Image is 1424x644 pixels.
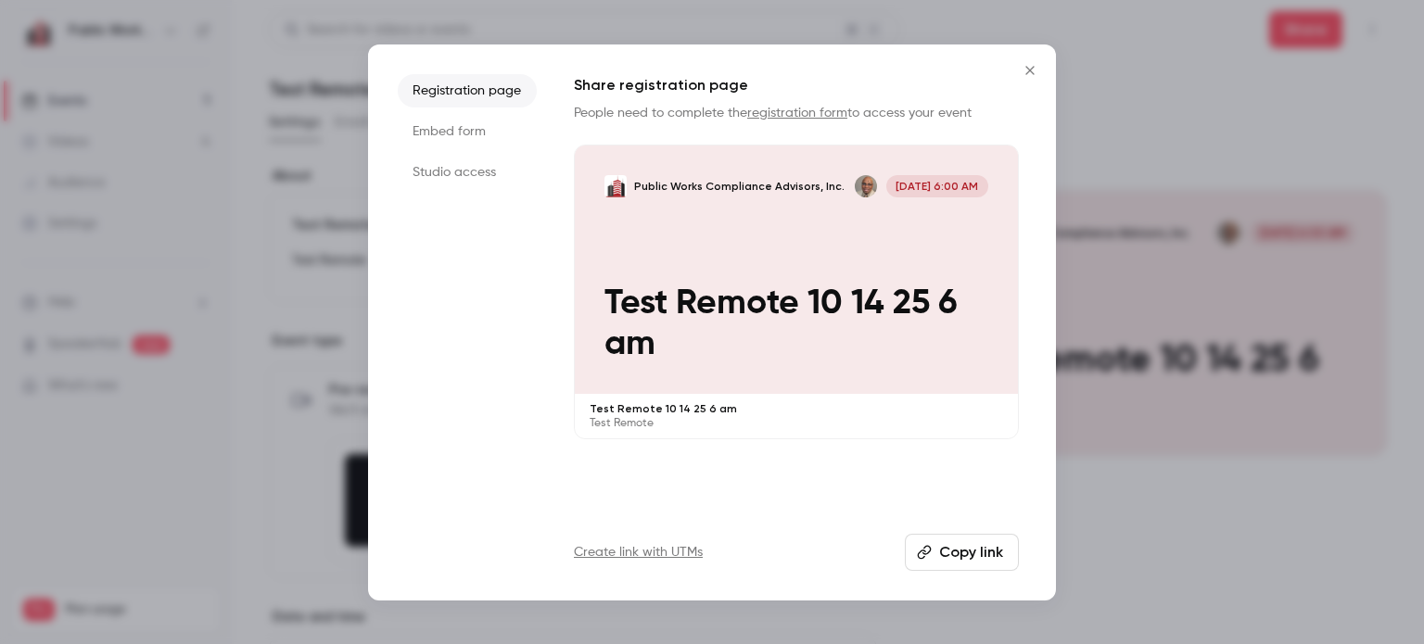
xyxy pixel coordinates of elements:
img: Ken McCoy [855,175,877,197]
p: Test Remote 10 14 25 6 am [590,401,1003,416]
span: [DATE] 6:00 AM [886,175,988,197]
li: Registration page [398,74,537,107]
p: Public Works Compliance Advisors, Inc. [634,179,845,194]
h1: Share registration page [574,74,1019,96]
li: Studio access [398,156,537,189]
button: Copy link [905,534,1019,571]
img: Test Remote 10 14 25 6 am [604,175,627,197]
button: Close [1011,52,1049,89]
a: registration form [747,107,847,120]
p: Test Remote 10 14 25 6 am [604,284,987,364]
a: Test Remote 10 14 25 6 amPublic Works Compliance Advisors, Inc.Ken McCoy[DATE] 6:00 AMTest Remote... [574,145,1019,440]
a: Create link with UTMs [574,543,703,562]
p: People need to complete the to access your event [574,104,1019,122]
p: Test Remote [590,416,1003,431]
li: Embed form [398,115,537,148]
